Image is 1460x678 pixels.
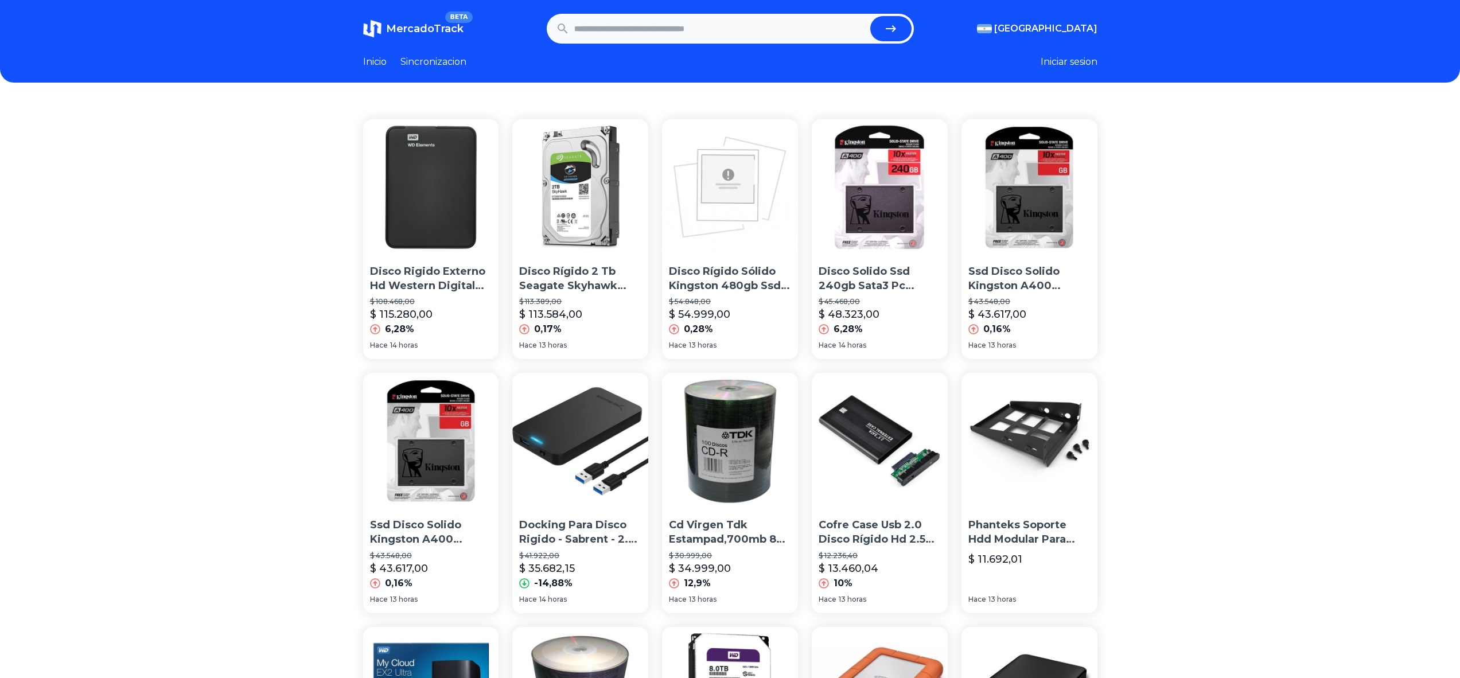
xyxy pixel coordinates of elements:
span: BETA [445,11,472,23]
p: Disco Rígido 2 Tb Seagate Skyhawk Simil Purple Wd Dvr Cct [519,264,641,293]
p: $ 30.999,00 [669,551,791,560]
span: 13 horas [689,341,717,350]
p: $ 43.617,00 [370,560,428,576]
span: 14 horas [390,341,418,350]
span: 13 horas [988,341,1016,350]
button: [GEOGRAPHIC_DATA] [977,22,1097,36]
img: Disco Solido Ssd 240gb Sata3 Pc Notebook Mac [812,119,948,255]
a: MercadoTrackBETA [363,20,464,38]
p: $ 11.692,01 [968,551,1022,567]
img: Docking Para Disco Rigido - Sabrent - 2.5 - Usb 3.0 Hdd/ssd [512,373,648,509]
p: $ 35.682,15 [519,560,575,576]
p: 0,28% [684,322,713,336]
img: Ssd Disco Solido Kingston A400 240gb Sata 3 Simil Uv400 [363,373,499,509]
p: $ 13.460,04 [819,560,878,576]
img: Disco Rígido 2 Tb Seagate Skyhawk Simil Purple Wd Dvr Cct [512,119,648,255]
span: Hace [370,341,388,350]
img: Argentina [977,24,992,33]
p: Disco Rigido Externo Hd Western Digital 1tb Usb 3.0 Win/mac [370,264,492,293]
p: Ssd Disco Solido Kingston A400 240gb Sata 3 Simil Uv400 [370,518,492,547]
p: $ 48.323,00 [819,306,879,322]
span: 13 horas [839,595,866,604]
img: Ssd Disco Solido Kingston A400 240gb Pc Gamer Sata 3 [961,119,1097,255]
span: MercadoTrack [386,22,464,35]
span: Hace [819,595,836,604]
a: Cofre Case Usb 2.0 Disco Rígido Hd 2.5 Sata De NotebookCofre Case Usb 2.0 Disco Rígido Hd 2.5 Sat... [812,373,948,613]
a: Cd Virgen Tdk Estampad,700mb 80 Minutos Bulk X100,avellanedaCd Virgen Tdk Estampad,700mb 80 Minut... [662,373,798,613]
span: Hace [519,595,537,604]
p: $ 43.548,00 [968,297,1091,306]
span: 13 horas [390,595,418,604]
a: Ssd Disco Solido Kingston A400 240gb Pc Gamer Sata 3Ssd Disco Solido Kingston A400 240gb Pc Gamer... [961,119,1097,359]
p: 12,9% [684,576,711,590]
a: Sincronizacion [400,55,466,69]
a: Disco Solido Ssd 240gb Sata3 Pc Notebook MacDisco Solido Ssd 240gb Sata3 Pc Notebook Mac$ 45.468,... [812,119,948,359]
p: $ 12.236,40 [819,551,941,560]
img: MercadoTrack [363,20,381,38]
p: 6,28% [834,322,863,336]
a: Docking Para Disco Rigido - Sabrent - 2.5 - Usb 3.0 Hdd/ssdDocking Para Disco Rigido - Sabrent - ... [512,373,648,613]
p: $ 41.922,00 [519,551,641,560]
p: $ 54.999,00 [669,306,730,322]
p: 0,16% [385,576,412,590]
img: Disco Rigido Externo Hd Western Digital 1tb Usb 3.0 Win/mac [363,119,499,255]
p: $ 115.280,00 [370,306,433,322]
p: $ 108.468,00 [370,297,492,306]
p: $ 113.389,00 [519,297,641,306]
p: $ 45.468,00 [819,297,941,306]
p: $ 43.548,00 [370,551,492,560]
span: [GEOGRAPHIC_DATA] [994,22,1097,36]
p: 0,17% [534,322,562,336]
a: Disco Rígido 2 Tb Seagate Skyhawk Simil Purple Wd Dvr CctDisco Rígido 2 Tb Seagate Skyhawk Simil ... [512,119,648,359]
p: $ 54.848,00 [669,297,791,306]
a: Phanteks Soporte Hdd Modular Para Disco 3.5 - 2.5 MetálicoPhanteks Soporte Hdd Modular Para Disco... [961,373,1097,613]
a: Disco Rígido Sólido Kingston 480gb Ssd Now A400 Sata3 2.5Disco Rígido Sólido Kingston 480gb Ssd N... [662,119,798,359]
p: 6,28% [385,322,414,336]
img: Cd Virgen Tdk Estampad,700mb 80 Minutos Bulk X100,avellaneda [662,373,798,509]
span: Hace [819,341,836,350]
a: Inicio [363,55,387,69]
span: 14 horas [839,341,866,350]
img: Disco Rígido Sólido Kingston 480gb Ssd Now A400 Sata3 2.5 [662,119,798,255]
p: 0,16% [983,322,1011,336]
p: Cofre Case Usb 2.0 Disco Rígido Hd 2.5 Sata De Notebook [819,518,941,547]
p: Disco Rígido Sólido Kingston 480gb Ssd Now A400 Sata3 2.5 [669,264,791,293]
p: $ 43.617,00 [968,306,1026,322]
p: Docking Para Disco Rigido - Sabrent - 2.5 - Usb 3.0 Hdd/ssd [519,518,641,547]
img: Cofre Case Usb 2.0 Disco Rígido Hd 2.5 Sata De Notebook [812,373,948,509]
p: Disco Solido Ssd 240gb Sata3 Pc Notebook Mac [819,264,941,293]
span: Hace [519,341,537,350]
span: 13 horas [988,595,1016,604]
span: 14 horas [539,595,567,604]
span: 13 horas [689,595,717,604]
button: Iniciar sesion [1041,55,1097,69]
img: Phanteks Soporte Hdd Modular Para Disco 3.5 - 2.5 Metálico [961,373,1097,509]
span: Hace [968,595,986,604]
p: Cd Virgen Tdk Estampad,700mb 80 Minutos Bulk X100,avellaneda [669,518,791,547]
span: Hace [370,595,388,604]
span: Hace [669,341,687,350]
p: $ 34.999,00 [669,560,731,576]
span: Hace [968,341,986,350]
a: Disco Rigido Externo Hd Western Digital 1tb Usb 3.0 Win/macDisco Rigido Externo Hd Western Digita... [363,119,499,359]
span: Hace [669,595,687,604]
p: 10% [834,576,852,590]
p: Phanteks Soporte Hdd Modular Para Disco 3.5 - 2.5 Metálico [968,518,1091,547]
p: Ssd Disco Solido Kingston A400 240gb Pc Gamer Sata 3 [968,264,1091,293]
span: 13 horas [539,341,567,350]
p: $ 113.584,00 [519,306,582,322]
a: Ssd Disco Solido Kingston A400 240gb Sata 3 Simil Uv400Ssd Disco Solido Kingston A400 240gb Sata ... [363,373,499,613]
p: -14,88% [534,576,573,590]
